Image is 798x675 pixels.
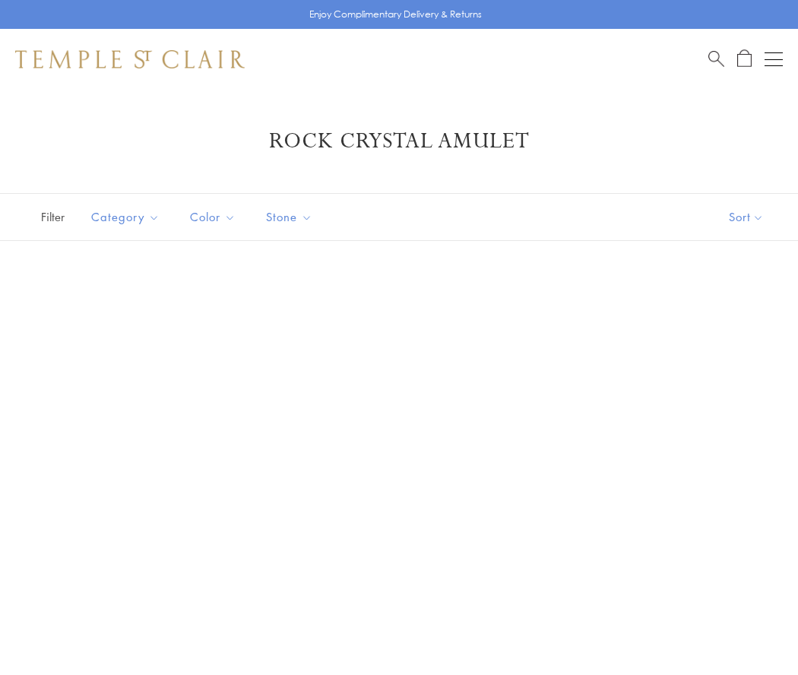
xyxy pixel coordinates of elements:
[708,49,724,68] a: Search
[179,200,247,234] button: Color
[695,194,798,240] button: Show sort by
[182,208,247,227] span: Color
[38,128,760,155] h1: Rock Crystal Amulet
[80,200,171,234] button: Category
[255,200,324,234] button: Stone
[84,208,171,227] span: Category
[15,50,245,68] img: Temple St. Clair
[258,208,324,227] span: Stone
[737,49,752,68] a: Open Shopping Bag
[765,50,783,68] button: Open navigation
[309,7,482,22] p: Enjoy Complimentary Delivery & Returns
